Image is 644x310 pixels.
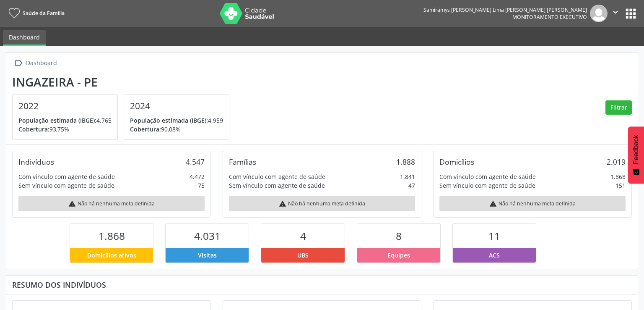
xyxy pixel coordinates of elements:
[590,5,608,22] img: img
[198,251,217,260] span: Visitas
[229,181,325,190] div: Sem vínculo com agente de saúde
[68,200,76,208] i: warning
[3,30,46,46] a: Dashboard
[23,10,65,17] span: Saúde da Família
[229,172,325,181] div: Com vínculo com agente de saúde
[186,157,205,166] div: 4.547
[18,116,112,125] p: 4.765
[229,157,256,166] div: Famílias
[489,251,500,260] span: ACS
[396,229,402,243] span: 8
[194,229,221,243] span: 4.031
[12,57,24,69] i: 
[130,125,223,134] p: 90,08%
[488,229,500,243] span: 11
[12,280,632,289] div: Resumo dos indivíduos
[229,196,415,211] div: Não há nenhuma meta definida
[615,181,626,190] div: 151
[99,229,125,243] span: 1.868
[611,8,620,17] i: 
[18,125,49,133] span: Cobertura:
[130,116,208,124] span: População estimada (IBGE):
[610,172,626,181] div: 1.868
[279,200,286,208] i: warning
[18,196,205,211] div: Não há nenhuma meta definida
[24,57,58,69] div: Dashboard
[489,200,497,208] i: warning
[18,172,115,181] div: Com vínculo com agente de saúde
[18,116,96,124] span: População estimada (IBGE):
[387,251,410,260] span: Equipes
[18,157,54,166] div: Indivíduos
[439,196,626,211] div: Não há nenhuma meta definida
[130,125,161,133] span: Cobertura:
[87,251,136,260] span: Domicílios ativos
[396,157,415,166] div: 1.888
[12,75,235,89] div: Ingazeira - PE
[18,101,112,111] h4: 2022
[607,157,626,166] div: 2.019
[190,172,205,181] div: 4.472
[423,6,587,13] div: Samiramys [PERSON_NAME] Lima [PERSON_NAME] [PERSON_NAME]
[300,229,306,243] span: 4
[623,6,638,21] button: apps
[18,181,114,190] div: Sem vínculo com agente de saúde
[130,116,223,125] p: 4.959
[439,181,535,190] div: Sem vínculo com agente de saúde
[439,157,474,166] div: Domicílios
[408,181,415,190] div: 47
[628,126,644,184] button: Feedback - Mostrar pesquisa
[400,172,415,181] div: 1.841
[297,251,309,260] span: UBS
[608,5,623,22] button: 
[632,135,640,164] span: Feedback
[130,101,223,111] h4: 2024
[6,6,65,20] a: Saúde da Família
[18,125,112,134] p: 93,75%
[12,57,58,69] a:  Dashboard
[605,100,632,115] button: Filtrar
[512,13,587,21] span: Monitoramento Executivo
[198,181,205,190] div: 75
[439,172,536,181] div: Com vínculo com agente de saúde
